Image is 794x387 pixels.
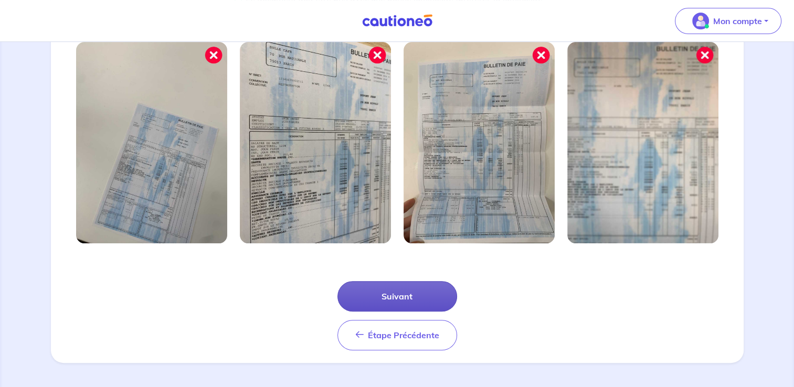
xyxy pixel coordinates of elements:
span: Étape Précédente [368,330,439,340]
img: Image mal cadrée 2 [240,42,391,243]
button: illu_account_valid_menu.svgMon compte [675,8,781,34]
img: illu_account_valid_menu.svg [692,13,709,29]
button: Étape Précédente [337,320,457,350]
img: Image mal cadrée 4 [567,42,718,243]
button: Suivant [337,281,457,311]
p: Mon compte [713,15,762,27]
img: Cautioneo [358,14,437,27]
img: Image mal cadrée 3 [404,42,555,243]
img: Image mal cadrée 1 [76,42,227,243]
